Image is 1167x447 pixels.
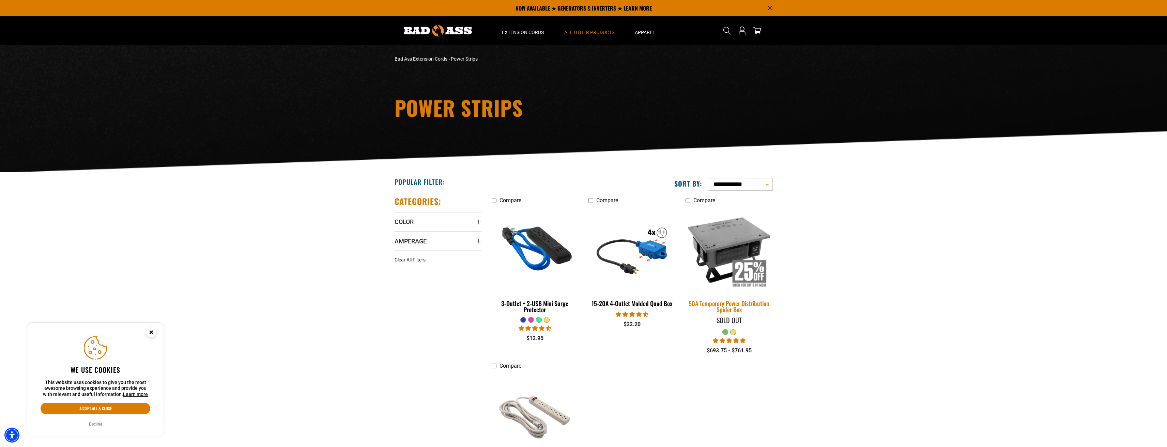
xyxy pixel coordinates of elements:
[588,320,675,329] div: $22.20
[27,323,164,436] aside: Cookie Consent
[625,16,665,45] summary: Apparel
[686,207,772,317] a: 50A Temporary Power Distribution Spider Box 50A Temporary Power Distribution Spider Box
[41,365,150,374] h2: We use cookies
[395,97,643,118] h1: Power Strips
[492,210,578,289] img: blue
[4,428,19,443] div: Accessibility Menu
[564,29,614,35] span: All Other Products
[737,16,748,45] a: Open this option
[588,300,675,306] div: 15-20A 4-Outlet Molded Quad Box
[686,300,772,313] div: 50A Temporary Power Distribution Spider Box
[722,25,733,36] summary: Search
[752,27,763,35] a: cart
[123,392,148,397] a: This website uses cookies to give you the most awesome browsing experience and provide you with r...
[395,256,428,264] a: Clear All Filters
[87,421,104,428] button: Decline
[492,334,579,342] div: $12.95
[451,56,478,62] span: Power Strips
[395,212,481,231] summary: Color
[395,257,426,262] span: Clear All Filters
[635,29,655,35] span: Apparel
[41,403,150,414] button: Accept all & close
[41,380,150,398] p: This website uses cookies to give you the most awesome browsing experience and provide you with r...
[448,56,450,62] span: ›
[713,337,746,344] span: 5.00 stars
[500,363,521,369] span: Compare
[519,325,551,332] span: 4.33 stars
[616,311,648,318] span: 4.36 stars
[500,197,521,204] span: Compare
[674,179,702,188] label: Sort by:
[139,323,164,344] button: Close this option
[395,196,442,207] h2: Categories:
[395,232,481,251] summary: Amperage
[596,197,618,204] span: Compare
[492,207,579,317] a: blue 3-Outlet + 2-USB Mini Surge Protector
[492,300,579,313] div: 3-Outlet + 2-USB Mini Surge Protector
[589,210,675,289] img: 15-20A 4-Outlet Molded Quad Box
[492,16,554,45] summary: Extension Cords
[502,29,544,35] span: Extension Cords
[554,16,625,45] summary: All Other Products
[395,237,427,245] span: Amperage
[395,218,414,226] span: Color
[395,177,445,186] h2: Popular Filter:
[395,56,447,62] a: Bad Ass Extension Cords
[681,206,777,293] img: 50A Temporary Power Distribution Spider Box
[404,25,472,36] img: Bad Ass Extension Cords
[686,317,772,323] div: Sold Out
[693,197,715,204] span: Compare
[686,347,772,355] div: $693.75 - $761.95
[588,207,675,310] a: 15-20A 4-Outlet Molded Quad Box 15-20A 4-Outlet Molded Quad Box
[395,55,643,63] nav: breadcrumbs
